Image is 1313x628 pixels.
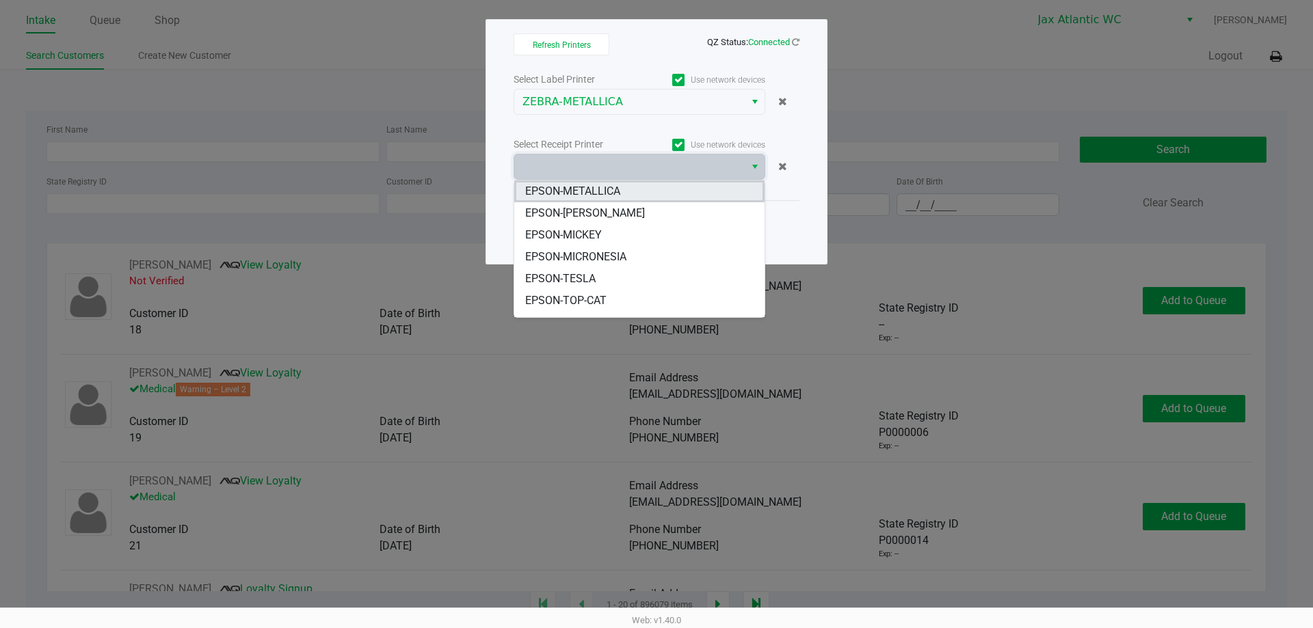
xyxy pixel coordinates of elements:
div: Select Receipt Printer [514,137,639,152]
span: QZ Status: [707,37,799,47]
span: ZEBRA-METALLICA [522,94,737,110]
span: EPSON-MICKEY [525,227,602,243]
button: Select [745,154,765,179]
span: EPSON-METALLICA [525,183,620,200]
span: EPSON-MICRONESIA [525,249,626,265]
span: Web: v1.40.0 [632,615,681,625]
span: EPSON-TESLA [525,271,596,287]
label: Use network devices [639,139,765,151]
span: Refresh Printers [533,40,591,50]
label: Use network devices [639,74,765,86]
div: Select Label Printer [514,72,639,87]
button: Refresh Printers [514,33,609,55]
button: Select [745,90,765,114]
span: EPSON-[PERSON_NAME] [525,205,645,221]
span: Connected [748,37,790,47]
span: EPSON-TOP-CAT [525,292,607,309]
span: EPSON-U2 [525,314,576,331]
